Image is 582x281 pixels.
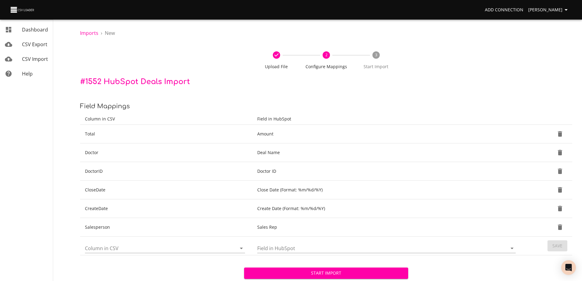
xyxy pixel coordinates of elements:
td: Close Date (Format: %m/%d/%Y) [252,181,523,199]
span: Add Connection [485,6,523,14]
img: CSV Loader [10,6,35,14]
a: Add Connection [482,4,526,16]
span: Start Import [353,64,398,70]
span: Configure Mappings [304,64,349,70]
button: Start Import [244,268,408,279]
td: Total [80,125,252,143]
span: Start Import [249,269,403,277]
td: Create Date (Format: %m/%d/%Y) [252,199,523,218]
span: CSV Export [22,41,47,48]
span: CSV Import [22,56,48,62]
text: 2 [325,52,327,57]
a: Imports [80,30,98,36]
button: Delete [553,183,567,197]
td: Doctor ID [252,162,523,181]
text: 3 [375,52,377,57]
span: Dashboard [22,26,48,33]
span: # 1552 HubSpot Deals Import [80,78,190,86]
td: Amount [252,125,523,143]
td: CreateDate [80,199,252,218]
span: Help [22,70,33,77]
button: Open [237,244,246,253]
td: CloseDate [80,181,252,199]
button: [PERSON_NAME] [526,4,572,16]
button: Delete [553,220,567,235]
li: › [101,29,102,37]
button: Delete [553,201,567,216]
td: Deal Name [252,143,523,162]
button: Delete [553,127,567,141]
th: Column in CSV [80,113,252,125]
button: Delete [553,145,567,160]
td: Salesperson [80,218,252,237]
button: Open [508,244,516,253]
span: Field Mappings [80,103,130,110]
span: [PERSON_NAME] [528,6,570,14]
td: Sales Rep [252,218,523,237]
span: Upload File [254,64,299,70]
p: New [105,29,115,37]
td: Doctor [80,143,252,162]
div: Open Intercom Messenger [561,260,576,275]
th: Field in HubSpot [252,113,523,125]
td: DoctorID [80,162,252,181]
button: Delete [553,164,567,179]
